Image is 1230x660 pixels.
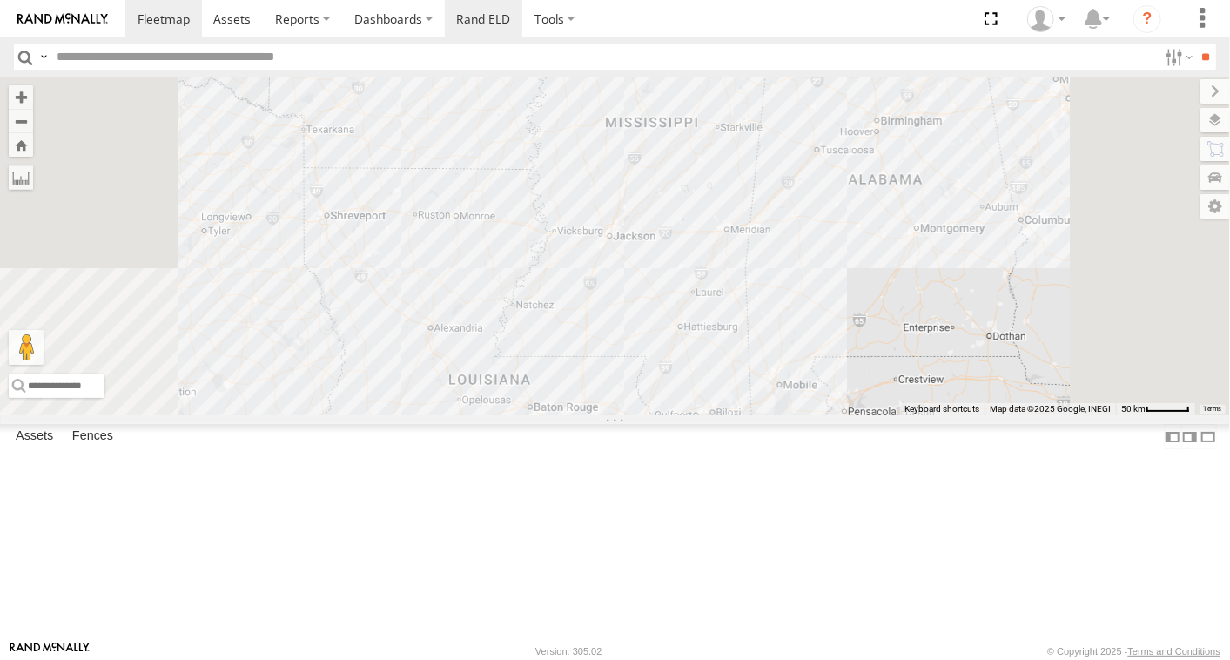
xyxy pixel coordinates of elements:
[1181,424,1199,449] label: Dock Summary Table to the Right
[9,330,44,365] button: Drag Pegman onto the map to open Street View
[10,643,90,660] a: Visit our Website
[1133,5,1161,33] i: ?
[17,13,108,25] img: rand-logo.svg
[1021,6,1072,32] div: Scott Ambler
[535,646,602,657] div: Version: 305.02
[1121,404,1146,414] span: 50 km
[1200,424,1217,449] label: Hide Summary Table
[37,44,50,70] label: Search Query
[7,425,62,449] label: Assets
[1164,424,1181,449] label: Dock Summary Table to the Left
[990,404,1111,414] span: Map data ©2025 Google, INEGI
[1116,403,1195,415] button: Map Scale: 50 km per 47 pixels
[64,425,122,449] label: Fences
[9,109,33,133] button: Zoom out
[9,85,33,109] button: Zoom in
[9,165,33,190] label: Measure
[1128,646,1220,657] a: Terms and Conditions
[9,133,33,157] button: Zoom Home
[1200,194,1230,219] label: Map Settings
[1047,646,1220,657] div: © Copyright 2025 -
[1159,44,1196,70] label: Search Filter Options
[904,403,979,415] button: Keyboard shortcuts
[1204,405,1222,412] a: Terms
